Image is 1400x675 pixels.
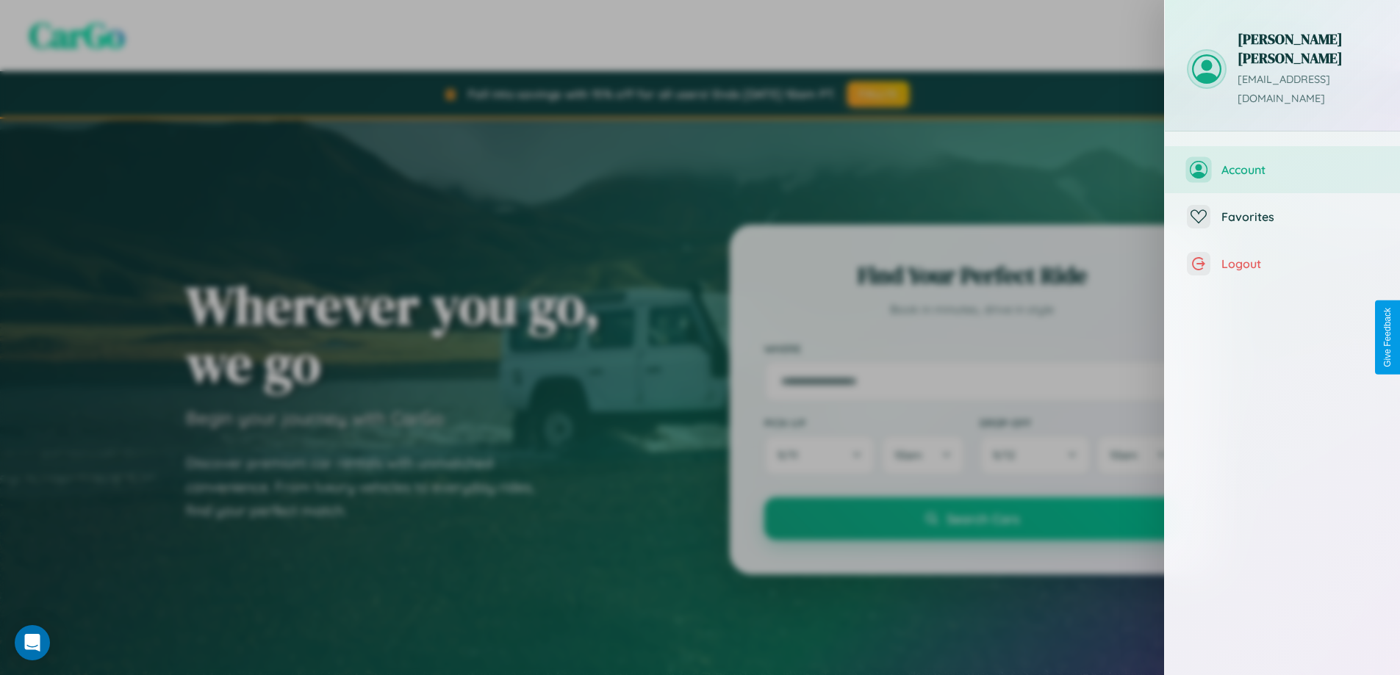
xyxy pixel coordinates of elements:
span: Favorites [1221,209,1378,224]
button: Account [1165,146,1400,193]
button: Logout [1165,240,1400,287]
p: [EMAIL_ADDRESS][DOMAIN_NAME] [1238,71,1378,109]
div: Give Feedback [1382,308,1393,367]
div: Open Intercom Messenger [15,625,50,660]
button: Favorites [1165,193,1400,240]
span: Logout [1221,256,1378,271]
h3: [PERSON_NAME] [PERSON_NAME] [1238,29,1378,68]
span: Account [1221,162,1378,177]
